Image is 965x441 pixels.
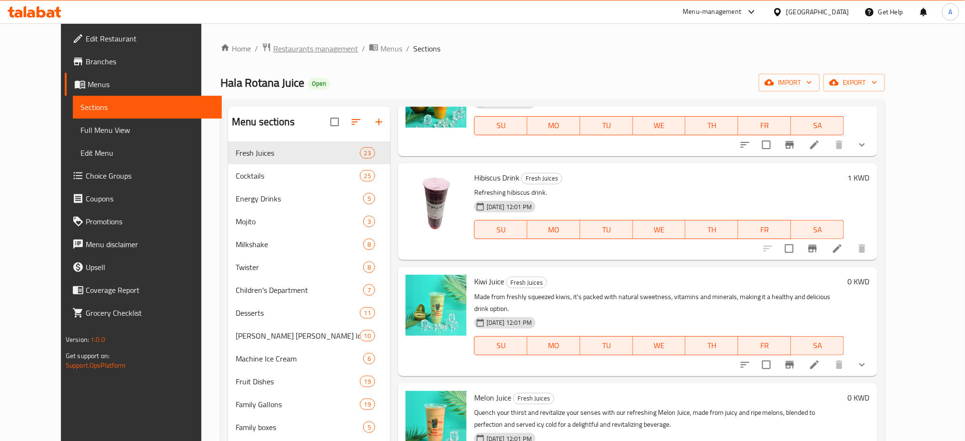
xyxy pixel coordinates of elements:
[360,377,375,386] span: 19
[742,119,787,132] span: FR
[236,421,363,433] span: Family boxes
[236,147,360,159] span: Fresh Juices
[949,7,953,17] span: A
[65,279,222,301] a: Coverage Report
[848,275,870,288] h6: 0 KWD
[828,353,851,376] button: delete
[236,353,363,364] div: Machine Ice Cream
[228,347,390,370] div: Machine Ice Cream6
[756,355,776,375] span: Select to update
[363,353,375,364] div: items
[363,216,375,227] div: items
[406,43,409,54] li: /
[474,220,527,239] button: SU
[236,170,360,181] div: Cocktails
[795,119,840,132] span: SA
[506,277,547,288] div: Fresh Juices
[364,423,375,432] span: 5
[236,193,363,204] span: Energy Drinks
[73,96,222,119] a: Sections
[778,353,801,376] button: Branch-specific-item
[795,223,840,237] span: SA
[527,336,580,355] button: MO
[65,27,222,50] a: Edit Restaurant
[364,194,375,203] span: 5
[637,119,682,132] span: WE
[474,291,844,315] p: Made from freshly squeezed kiwis, it's packed with natural sweetness, vitamins and minerals, maki...
[474,187,844,199] p: Refreshing hibiscus drink.
[734,353,756,376] button: sort-choices
[483,318,536,327] span: [DATE] 12:01 PM
[236,399,360,410] div: Family Gallons
[406,171,467,232] img: Hibiscus Drink
[686,116,738,135] button: TH
[363,261,375,273] div: items
[633,220,686,239] button: WE
[683,6,742,18] div: Menu-management
[65,210,222,233] a: Promotions
[584,339,629,352] span: TU
[362,43,365,54] li: /
[633,336,686,355] button: WE
[236,376,360,387] span: Fruit Dishes
[738,116,791,135] button: FR
[742,223,787,237] span: FR
[791,220,844,239] button: SA
[507,277,547,288] span: Fresh Juices
[801,237,824,260] button: Branch-specific-item
[273,43,358,54] span: Restaurants management
[759,74,820,91] button: import
[220,43,251,54] a: Home
[791,116,844,135] button: SA
[308,80,330,88] span: Open
[360,170,375,181] div: items
[637,223,682,237] span: WE
[756,135,776,155] span: Select to update
[738,220,791,239] button: FR
[364,286,375,295] span: 7
[360,399,375,410] div: items
[86,261,215,273] span: Upsell
[80,101,215,113] span: Sections
[766,77,812,89] span: import
[809,359,820,371] a: Edit menu item
[90,333,105,346] span: 1.0.0
[474,170,519,185] span: Hibiscus Drink
[360,331,375,341] span: 10
[65,50,222,73] a: Branches
[831,77,877,89] span: export
[832,243,843,254] a: Edit menu item
[65,73,222,96] a: Menus
[483,202,536,211] span: [DATE] 12:01 PM
[851,133,874,156] button: show more
[364,240,375,249] span: 8
[220,72,304,93] span: Hala Rotana Juice
[369,42,402,55] a: Menus
[86,33,215,44] span: Edit Restaurant
[795,339,840,352] span: SA
[809,139,820,150] a: Edit menu item
[637,339,682,352] span: WE
[851,353,874,376] button: show more
[848,391,870,404] h6: 0 KWD
[360,330,375,341] div: items
[228,187,390,210] div: Energy Drinks5
[360,307,375,319] div: items
[360,376,375,387] div: items
[738,336,791,355] button: FR
[363,239,375,250] div: items
[531,223,577,237] span: MO
[584,119,629,132] span: TU
[364,263,375,272] span: 8
[363,284,375,296] div: items
[851,237,874,260] button: delete
[228,370,390,393] div: Fruit Dishes19
[474,391,511,405] span: Melon Juice
[824,74,885,91] button: export
[86,284,215,296] span: Coverage Report
[531,119,577,132] span: MO
[360,400,375,409] span: 19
